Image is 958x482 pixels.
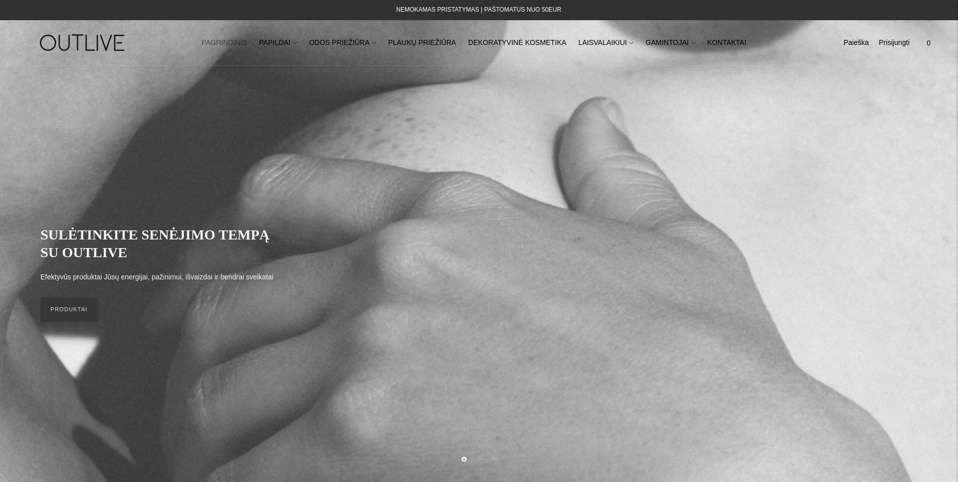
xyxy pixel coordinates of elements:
button: Move carousel to slide 3 [491,456,496,461]
a: KONTAKTAI [708,32,746,54]
a: PRODUKTAI [40,298,97,322]
a: ODOS PRIEŽIŪRA [309,32,376,54]
span: 0 [922,36,936,50]
button: Move carousel to slide 1 [462,457,467,462]
button: Move carousel to slide 2 [477,456,482,461]
a: DEKORATYVINĖ KOSMETIKA [468,32,566,54]
a: PLAUKŲ PRIEŽIŪRA [388,32,457,54]
div: NEMOKAMAS PRISTATYMAS Į PAŠTOMATUS NUO 50EUR [396,4,562,16]
a: PAPILDAI [259,32,297,54]
img: OUTLIVE [20,25,146,60]
a: PAGRINDINIS [201,32,247,54]
h2: SULĖTINKITE SENĖJIMO TEMPĄ SU OUTLIVE [40,226,283,261]
a: GAMINTOJAI [645,32,695,54]
a: LAISVALAIKIUI [578,32,633,54]
a: 0 [920,32,938,54]
a: Paieška [843,32,869,54]
a: Prisijungti [879,32,910,54]
p: Efektyvūs produktai Jūsų energijai, pažinimui, išvaizdai ir bendrai sveikatai [40,271,273,283]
